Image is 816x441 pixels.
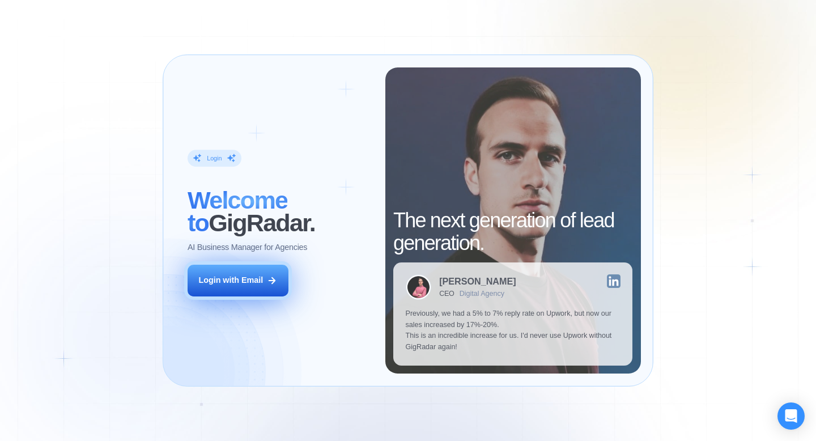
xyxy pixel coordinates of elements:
[439,290,454,298] div: CEO
[460,290,504,298] div: Digital Agency
[188,242,307,253] p: AI Business Manager for Agencies
[207,154,222,162] div: Login
[198,275,263,286] div: Login with Email
[777,402,805,430] div: Open Intercom Messenger
[188,186,287,236] span: Welcome to
[406,308,620,353] p: Previously, we had a 5% to 7% reply rate on Upwork, but now our sales increased by 17%-20%. This ...
[188,265,288,296] button: Login with Email
[439,277,516,286] div: [PERSON_NAME]
[393,209,632,254] h2: The next generation of lead generation.
[188,189,373,234] h2: ‍ GigRadar.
